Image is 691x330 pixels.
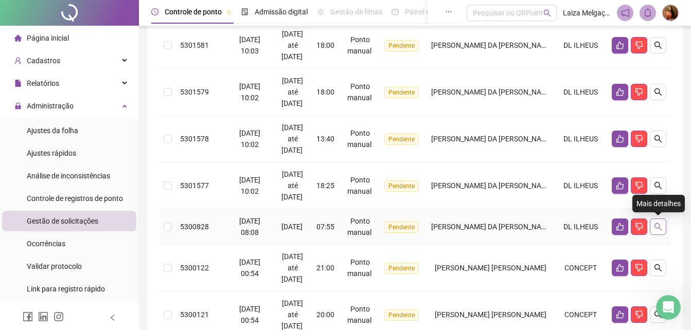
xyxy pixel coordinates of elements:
span: Controle de registros de ponto [27,194,123,203]
span: search [543,9,551,17]
span: 20:00 [316,310,334,319]
span: Ponto manual [347,129,371,149]
span: linkedin [38,311,48,322]
span: 5301578 [180,135,209,143]
span: Ocorrências [27,240,65,248]
span: 5301577 [180,181,209,190]
span: Controle de ponto [165,8,222,16]
span: Pendente [384,40,419,51]
span: facebook [23,311,33,322]
span: Pendente [384,134,419,145]
span: dislike [635,88,643,96]
span: Admissão digital [255,8,308,16]
span: 13:40 [316,135,334,143]
div: Mais detalhes [632,195,685,212]
span: 5300122 [180,264,209,272]
span: like [616,88,624,96]
span: Administração [27,102,74,110]
span: left [109,314,116,321]
span: file-done [241,8,249,15]
img: 85600 [663,5,678,21]
span: search [654,135,662,143]
span: pushpin [226,9,232,15]
span: Validar protocolo [27,262,82,270]
span: Ponto manual [347,258,371,278]
span: like [616,181,624,190]
span: like [616,264,624,272]
span: Pendente [384,87,419,98]
span: Ajustes rápidos [27,149,76,157]
span: [DATE] até [DATE] [281,77,304,107]
span: search [654,181,662,190]
span: [DATE] 10:02 [239,82,260,102]
span: 5300121 [180,310,209,319]
td: DL ILHEUS [554,162,608,209]
span: 5301581 [180,41,209,49]
span: [DATE] 08:08 [239,217,260,236]
span: dislike [635,181,643,190]
span: Ponto manual [347,35,371,55]
span: Ponto manual [347,217,371,236]
span: file [14,80,22,87]
span: like [616,135,624,143]
span: 21:00 [316,264,334,272]
span: search [654,223,662,231]
span: 18:00 [316,41,334,49]
span: instagram [54,311,64,322]
span: [DATE] até [DATE] [281,30,304,61]
span: [DATE] 10:03 [239,35,260,55]
span: [PERSON_NAME] [PERSON_NAME] [435,310,546,319]
span: clock-circle [151,8,158,15]
span: 18:00 [316,88,334,96]
span: [DATE] 10:02 [239,176,260,195]
span: Relatórios [27,79,59,87]
td: DL ILHEUS [554,116,608,162]
span: [PERSON_NAME] DA [PERSON_NAME] [431,135,554,143]
td: DL ILHEUS [554,69,608,116]
span: like [616,223,624,231]
span: search [654,41,662,49]
span: dislike [635,223,643,231]
span: [PERSON_NAME] DA [PERSON_NAME] [431,88,554,96]
span: dislike [635,264,643,272]
span: [DATE] até [DATE] [281,170,304,201]
span: Pendente [384,263,419,274]
span: 5300828 [180,223,209,231]
iframe: Intercom live chat [656,295,681,320]
span: [DATE] 00:54 [239,258,260,278]
span: Link para registro rápido [27,285,105,293]
span: [PERSON_NAME] DA [PERSON_NAME] [431,223,554,231]
span: search [654,310,662,319]
span: bell [643,8,652,17]
span: Ponto manual [347,176,371,195]
span: [DATE] 10:02 [239,129,260,149]
td: DL ILHEUS [554,22,608,69]
span: [PERSON_NAME] DA [PERSON_NAME] [431,181,554,190]
span: [DATE] [281,223,303,231]
span: [DATE] até [DATE] [281,123,304,154]
span: Gestão de férias [330,8,382,16]
span: [PERSON_NAME] [PERSON_NAME] [435,264,546,272]
span: [DATE] até [DATE] [281,252,304,283]
span: 18:25 [316,181,334,190]
span: Cadastros [27,57,60,65]
span: dislike [635,310,643,319]
span: Pendente [384,222,419,233]
td: CONCEPT [554,245,608,291]
span: Gestão de solicitações [27,217,98,225]
span: lock [14,102,22,109]
span: like [616,310,624,319]
span: Página inicial [27,34,69,42]
span: search [654,264,662,272]
span: notification [621,8,630,17]
span: [DATE] até [DATE] [281,299,304,330]
span: Laiza Melgaço - DL Cargo [563,7,611,19]
span: Pendente [384,309,419,321]
span: Pendente [384,180,419,192]
span: [DATE] 00:54 [239,305,260,324]
span: Ponto manual [347,82,371,102]
span: 5301579 [180,88,209,96]
span: home [14,34,22,42]
span: Ponto manual [347,305,371,324]
span: like [616,41,624,49]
